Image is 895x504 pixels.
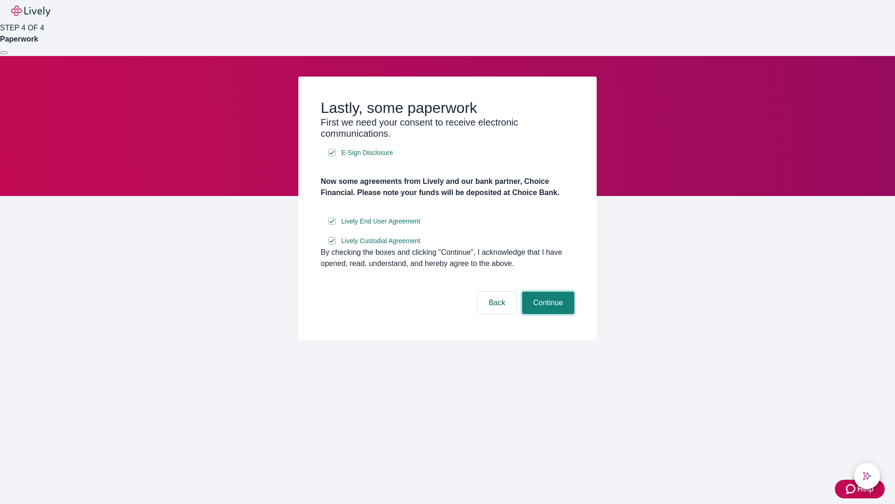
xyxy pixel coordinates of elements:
[321,117,574,139] h3: First we need your consent to receive electronic communications.
[321,176,574,198] h4: Now some agreements from Lively and our bank partner, Choice Financial. Please note your funds wi...
[862,471,872,481] svg: Lively AI Assistant
[857,483,874,495] span: Help
[477,292,516,314] button: Back
[321,99,574,117] h2: Lastly, some paperwork
[341,217,420,226] span: Lively End User Agreement
[846,483,857,495] svg: Zendesk support icon
[339,216,422,227] a: e-sign disclosure document
[522,292,574,314] button: Continue
[854,463,880,489] button: chat
[339,235,422,247] a: e-sign disclosure document
[341,236,420,246] span: Lively Custodial Agreement
[341,148,393,158] span: E-Sign Disclosure
[835,480,885,498] button: Zendesk support iconHelp
[321,247,574,269] div: By checking the boxes and clicking “Continue", I acknowledge that I have opened, read, understand...
[11,6,50,17] img: Lively
[339,147,395,159] a: e-sign disclosure document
